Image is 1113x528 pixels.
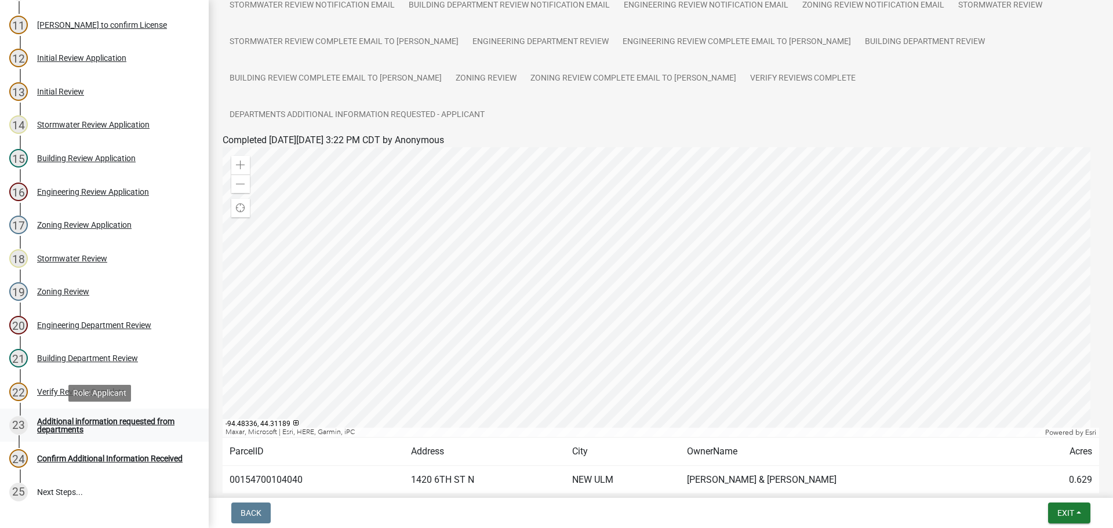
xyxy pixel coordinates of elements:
[9,115,28,134] div: 14
[231,199,250,217] div: Find my location
[223,24,465,61] a: Stormwater Review Complete Email to [PERSON_NAME]
[404,438,565,466] td: Address
[465,24,616,61] a: Engineering Department Review
[37,54,126,62] div: Initial Review Application
[9,183,28,201] div: 16
[565,466,680,494] td: NEW ULM
[9,449,28,468] div: 24
[9,82,28,101] div: 13
[223,428,1042,437] div: Maxar, Microsoft | Esri, HERE, Garmin, iPC
[223,60,449,97] a: Building Review Complete Email to [PERSON_NAME]
[37,417,190,434] div: Additional information requested from departments
[223,134,444,145] span: Completed [DATE][DATE] 3:22 PM CDT by Anonymous
[37,287,89,296] div: Zoning Review
[37,354,138,362] div: Building Department Review
[404,466,565,494] td: 1420 6TH ST N
[37,21,167,29] div: [PERSON_NAME] to confirm License
[37,188,149,196] div: Engineering Review Application
[231,174,250,193] div: Zoom out
[1042,428,1099,437] div: Powered by
[231,156,250,174] div: Zoom in
[565,438,680,466] td: City
[37,221,132,229] div: Zoning Review Application
[223,97,492,134] a: Departments Additional Information Requested - Applicant
[223,466,404,494] td: 00154700104040
[37,254,107,263] div: Stormwater Review
[9,416,28,435] div: 23
[1021,438,1099,466] td: Acres
[9,49,28,67] div: 12
[680,438,1021,466] td: OwnerName
[9,383,28,401] div: 22
[449,60,523,97] a: Zoning Review
[9,249,28,268] div: 18
[1048,502,1090,523] button: Exit
[858,24,992,61] a: Building Department Review
[241,508,261,518] span: Back
[37,454,183,463] div: Confirm Additional Information Received
[9,316,28,334] div: 20
[37,154,136,162] div: Building Review Application
[9,483,28,501] div: 25
[223,438,404,466] td: ParcelID
[680,466,1021,494] td: [PERSON_NAME] & [PERSON_NAME]
[231,502,271,523] button: Back
[37,321,151,329] div: Engineering Department Review
[9,149,28,167] div: 15
[1021,466,1099,494] td: 0.629
[37,388,125,396] div: Verify Reviews Complete
[9,282,28,301] div: 19
[37,88,84,96] div: Initial Review
[68,385,131,402] div: Role: Applicant
[616,24,858,61] a: Engineering Review Complete Email to [PERSON_NAME]
[37,121,150,129] div: Stormwater Review Application
[743,60,863,97] a: Verify Reviews Complete
[1057,508,1074,518] span: Exit
[1085,428,1096,436] a: Esri
[523,60,743,97] a: Zoning Review Complete Email to [PERSON_NAME]
[9,16,28,34] div: 11
[9,349,28,367] div: 21
[9,216,28,234] div: 17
